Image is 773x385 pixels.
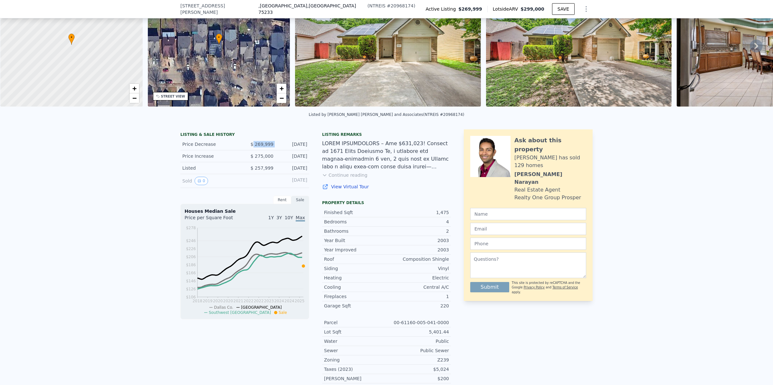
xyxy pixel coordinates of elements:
div: $5,024 [386,366,449,372]
a: Zoom out [129,93,139,103]
tspan: 2024 [274,299,284,303]
tspan: 2024 [284,299,294,303]
tspan: 2021 [234,299,243,303]
div: Public [386,338,449,344]
div: Sold [182,177,240,185]
div: Siding [324,265,386,272]
span: $269,999 [458,6,482,12]
div: Bedrooms [324,219,386,225]
div: Composition Shingle [386,256,449,262]
a: View Virtual Tour [322,183,451,190]
div: LOREM IPSUMDOLORS – Ame $631,023! Consect ad 1671 Elits Doeiusmo Te, i utlabore etd magnaa-enimad... [322,140,451,171]
tspan: $278 [186,226,196,230]
div: [DATE] [279,165,307,171]
div: Sewer [324,347,386,354]
span: [STREET_ADDRESS][PERSON_NAME] [180,3,258,15]
div: Price Decrease [182,141,240,147]
a: Privacy Policy [524,286,545,289]
span: Dallas Co. [214,305,233,310]
div: [PERSON_NAME] [324,375,386,382]
div: 5,401.44 [386,329,449,335]
div: Price per Square Foot [185,214,245,225]
span: Southwest [GEOGRAPHIC_DATA] [209,310,271,315]
div: Realty One Group Prosper [514,194,581,202]
div: Year Improved [324,247,386,253]
div: Listing remarks [322,132,451,137]
div: Taxes (2023) [324,366,386,372]
input: Name [470,208,586,220]
tspan: $146 [186,279,196,283]
div: 4 [386,219,449,225]
div: Vinyl [386,265,449,272]
div: Rent [273,196,291,204]
span: [GEOGRAPHIC_DATA] [241,305,282,310]
div: This site is protected by reCAPTCHA and the Google and apply. [512,281,586,295]
span: $ 275,000 [251,154,273,159]
span: Lotside ARV [493,6,520,12]
tspan: $186 [186,263,196,267]
div: Zoning [324,357,386,363]
div: Cooling [324,284,386,290]
div: [DATE] [279,153,307,159]
div: Ask about this property [514,136,586,154]
div: Listed [182,165,240,171]
span: NTREIS [369,3,386,8]
span: $ 269,999 [251,142,273,147]
span: , [GEOGRAPHIC_DATA] 75233 [258,3,356,15]
span: 3Y [276,215,282,220]
div: Electric [386,275,449,281]
div: Z239 [386,357,449,363]
div: [DATE] [279,141,307,147]
tspan: 2020 [223,299,233,303]
div: [PERSON_NAME] has sold 129 homes [514,154,586,169]
div: • [216,33,222,45]
div: Sale [291,196,309,204]
div: [PERSON_NAME] Narayan [514,171,586,186]
span: − [132,94,136,102]
div: • [68,33,75,45]
a: Zoom in [277,84,286,93]
a: Terms of Service [552,286,578,289]
tspan: 2022 [243,299,253,303]
div: Heating [324,275,386,281]
div: [DATE] [279,177,307,185]
div: Year Built [324,237,386,244]
span: + [280,84,284,92]
a: Zoom in [129,84,139,93]
div: Houses Median Sale [185,208,305,214]
div: 220 [386,303,449,309]
input: Email [470,223,586,235]
div: 2003 [386,247,449,253]
div: Water [324,338,386,344]
span: Sale [279,310,287,315]
tspan: 2019 [203,299,213,303]
button: Submit [470,282,509,292]
span: • [68,34,75,40]
span: 10Y [285,215,293,220]
button: Show Options [580,3,593,15]
span: 1Y [268,215,274,220]
div: Garage Sqft [324,303,386,309]
button: SAVE [552,3,575,15]
a: Zoom out [277,93,286,103]
div: Parcel [324,319,386,326]
input: Phone [470,238,586,250]
div: 1 [386,293,449,300]
div: Central A/C [386,284,449,290]
div: LISTING & SALE HISTORY [180,132,309,138]
div: Real Estate Agent [514,186,560,194]
tspan: $246 [186,239,196,243]
span: Active Listing [425,6,458,12]
span: Max [296,215,305,221]
div: Fireplaces [324,293,386,300]
div: 00-61160-005-041-0000 [386,319,449,326]
div: Roof [324,256,386,262]
tspan: $226 [186,247,196,251]
tspan: $206 [186,255,196,259]
tspan: $126 [186,287,196,291]
tspan: $166 [186,271,196,275]
span: • [216,34,222,40]
div: $200 [386,375,449,382]
div: Listed by [PERSON_NAME] [PERSON_NAME] and Associates (NTREIS #20968174) [309,112,464,117]
span: $ 257,999 [251,165,273,171]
